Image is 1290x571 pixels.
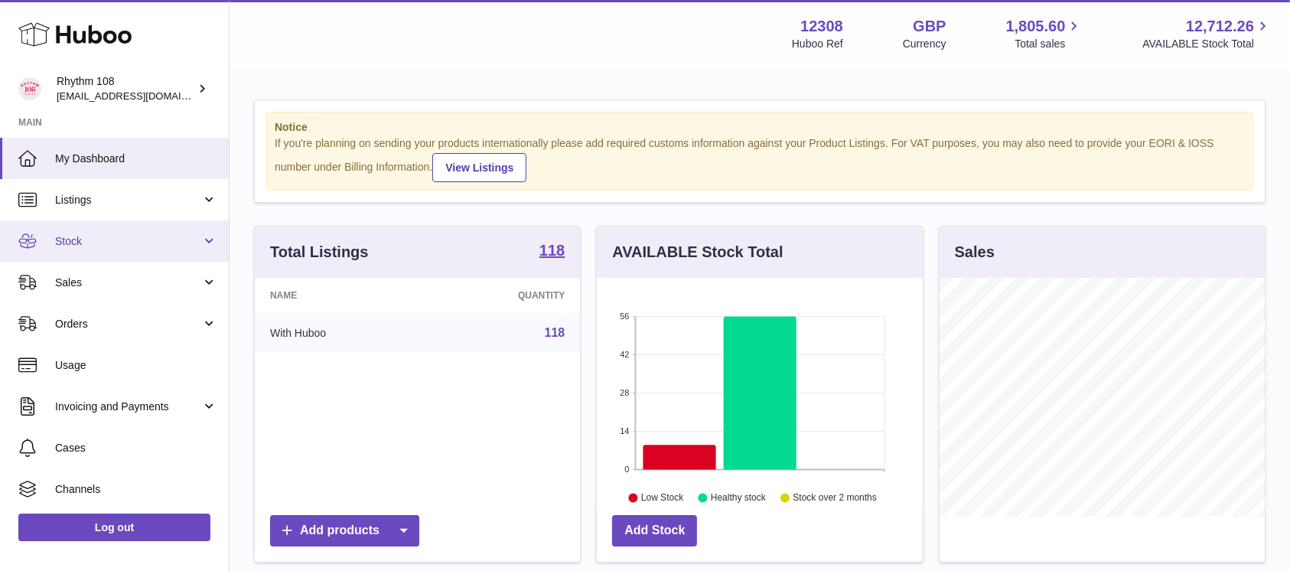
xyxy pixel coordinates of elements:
span: 1,805.60 [1006,16,1066,37]
a: 118 [539,243,565,261]
a: 1,805.60 Total sales [1006,16,1083,51]
span: Usage [55,358,217,373]
h3: Sales [955,242,995,263]
text: Healthy stock [711,492,767,503]
div: If you're planning on sending your products internationally please add required customs informati... [275,136,1245,182]
strong: GBP [913,16,946,37]
strong: Notice [275,120,1245,135]
text: 14 [621,426,630,436]
text: 0 [625,465,630,474]
span: Orders [55,317,201,331]
span: Channels [55,482,217,497]
strong: 118 [539,243,565,258]
span: Total sales [1015,37,1083,51]
text: 56 [621,312,630,321]
span: AVAILABLE Stock Total [1142,37,1272,51]
text: 42 [621,350,630,359]
div: Currency [903,37,946,51]
td: With Huboo [255,313,426,353]
div: Huboo Ref [792,37,843,51]
span: My Dashboard [55,152,217,166]
a: 118 [545,326,565,339]
text: 28 [621,388,630,397]
a: Log out [18,514,210,541]
text: Stock over 2 months [793,492,877,503]
a: View Listings [432,153,526,182]
a: Add Stock [612,515,697,547]
span: Invoicing and Payments [55,400,201,414]
h3: AVAILABLE Stock Total [612,242,783,263]
a: 12,712.26 AVAILABLE Stock Total [1142,16,1272,51]
th: Quantity [426,278,580,313]
h3: Total Listings [270,242,369,263]
img: orders@rhythm108.com [18,77,41,100]
span: Listings [55,193,201,207]
strong: 12308 [800,16,843,37]
text: Low Stock [641,492,684,503]
span: Cases [55,441,217,455]
a: Add products [270,515,419,547]
span: 12,712.26 [1186,16,1254,37]
span: [EMAIL_ADDRESS][DOMAIN_NAME] [57,90,225,102]
span: Sales [55,276,201,290]
span: Stock [55,234,201,249]
th: Name [255,278,426,313]
div: Rhythm 108 [57,74,194,103]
